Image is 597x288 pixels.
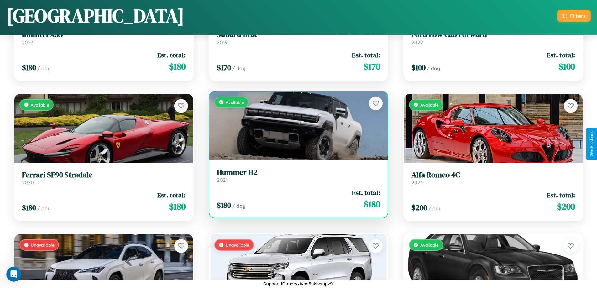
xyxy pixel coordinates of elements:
h1: [GEOGRAPHIC_DATA] [6,3,184,29]
span: Available [420,102,439,107]
span: $ 200 [557,200,575,213]
span: Available [31,102,49,107]
iframe: Intercom live chat [6,267,21,282]
a: Subaru Brat2019 [217,30,380,45]
h3: Ferrari SF90 Stradale [22,170,186,180]
p: Support ID: mgrvxtybe5ukbcmpz9f [263,280,334,288]
span: Est. total: [157,191,186,200]
span: Est. total: [547,191,575,200]
div: Filters [570,13,586,19]
h3: Alfa Romeo 4C [411,170,575,180]
a: Ferrari SF90 Stradale2020 [22,170,186,186]
span: $ 100 [411,62,426,73]
span: $ 170 [217,62,231,73]
span: $ 180 [364,198,380,210]
span: / day [427,65,440,71]
span: $ 180 [169,200,186,213]
span: 2024 [411,179,423,186]
span: 2022 [411,39,423,45]
span: Available [420,242,439,248]
span: / day [37,65,50,71]
span: $ 180 [22,202,36,213]
span: 2023 [22,39,33,45]
span: / day [428,205,442,212]
a: Alfa Romeo 4C2024 [411,170,575,186]
span: / day [37,205,50,212]
a: Hummer H22021 [217,168,380,183]
span: $ 170 [364,60,380,73]
span: Unavailable [31,242,55,248]
a: Ford Low Cab Forward2022 [411,30,575,45]
button: Filters [557,10,591,22]
span: Est. total: [352,50,380,60]
h3: Ford Low Cab Forward [411,30,575,39]
span: $ 180 [169,60,186,73]
h3: Infiniti EX35 [22,30,186,39]
a: Infiniti EX352023 [22,30,186,45]
h3: Subaru Brat [217,30,380,39]
h3: Hummer H2 [217,168,380,177]
span: $ 180 [22,62,36,73]
span: / day [232,65,245,71]
span: Est. total: [547,50,575,60]
span: $ 100 [558,60,575,73]
span: 2019 [217,39,228,45]
span: 2020 [22,179,34,186]
div: Give Feedback [589,131,594,157]
span: 2021 [217,177,228,183]
span: Available [226,100,244,105]
span: $ 200 [411,202,427,213]
span: $ 180 [217,200,231,210]
span: Est. total: [157,50,186,60]
span: Est. total: [352,188,380,197]
span: / day [232,203,245,209]
span: Unavailable [226,242,249,248]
